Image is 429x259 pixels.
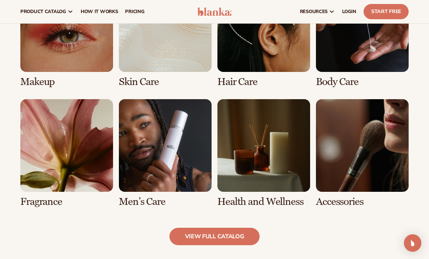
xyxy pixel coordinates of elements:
div: Open Intercom Messenger [404,234,421,252]
h3: Body Care [316,76,409,88]
h3: Skin Care [119,76,212,88]
a: Start Free [364,4,409,19]
span: product catalog [20,9,66,15]
h3: Makeup [20,76,113,88]
div: 8 / 8 [316,99,409,207]
span: pricing [125,9,144,15]
a: view full catalog [169,228,260,245]
span: resources [300,9,328,15]
div: 7 / 8 [217,99,310,207]
div: 5 / 8 [20,99,113,207]
div: 6 / 8 [119,99,212,207]
img: logo [197,7,232,16]
span: How It Works [81,9,118,15]
span: LOGIN [342,9,356,15]
h3: Hair Care [217,76,310,88]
